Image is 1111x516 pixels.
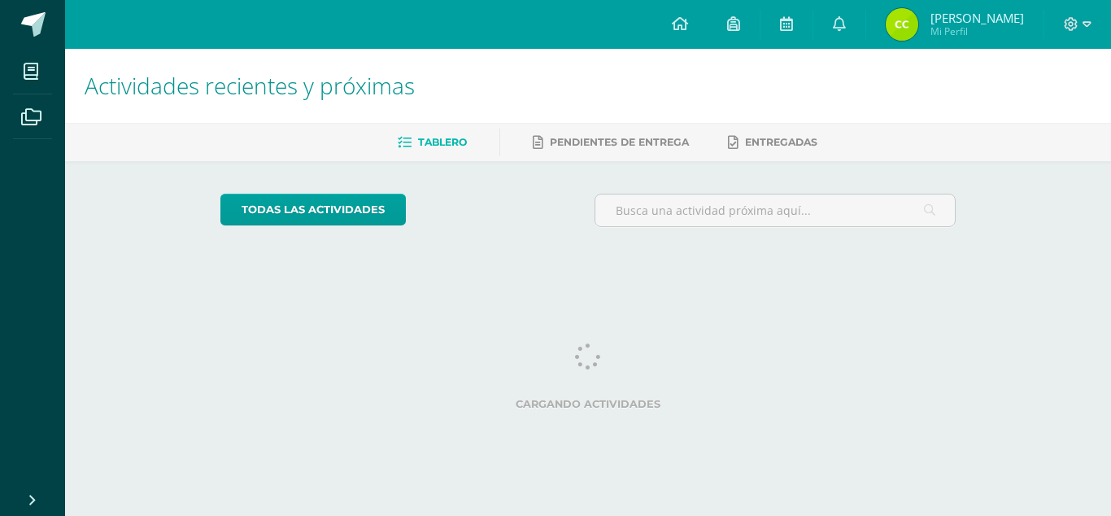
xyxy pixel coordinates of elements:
[398,129,467,155] a: Tablero
[533,129,689,155] a: Pendientes de entrega
[930,24,1024,38] span: Mi Perfil
[418,136,467,148] span: Tablero
[930,10,1024,26] span: [PERSON_NAME]
[728,129,817,155] a: Entregadas
[886,8,918,41] img: 72e6737e3b6229c48af0c29fd7a6a595.png
[745,136,817,148] span: Entregadas
[550,136,689,148] span: Pendientes de entrega
[220,398,956,410] label: Cargando actividades
[595,195,956,226] input: Busca una actividad próxima aquí...
[85,70,415,101] span: Actividades recientes y próximas
[220,194,406,225] a: todas las Actividades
